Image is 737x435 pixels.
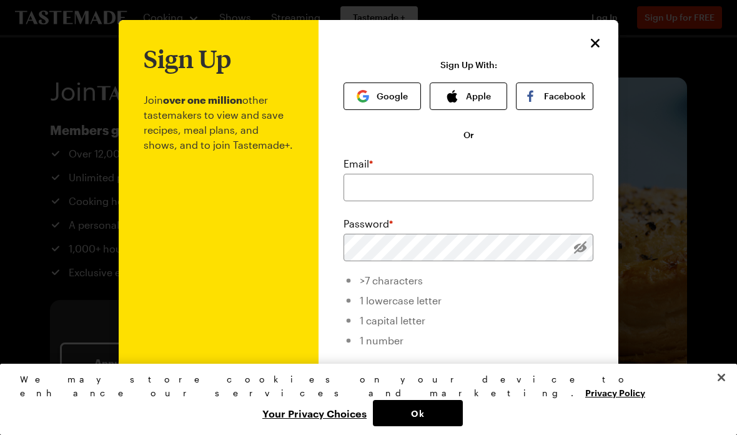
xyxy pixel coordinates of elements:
[20,372,706,400] div: We may store cookies on your device to enhance our services and marketing.
[344,216,393,231] label: Password
[708,364,735,391] button: Close
[344,82,421,110] button: Google
[144,45,231,72] h1: Sign Up
[373,400,463,426] button: Ok
[163,94,242,106] b: over one million
[516,82,593,110] button: Facebook
[585,386,645,398] a: More information about your privacy, opens in a new tab
[463,129,474,141] span: Or
[360,334,403,346] span: 1 number
[344,156,373,171] label: Email
[256,400,373,426] button: Your Privacy Choices
[20,372,706,426] div: Privacy
[430,82,507,110] button: Apple
[360,294,442,306] span: 1 lowercase letter
[360,274,423,286] span: >7 characters
[440,60,497,70] p: Sign Up With:
[360,314,425,326] span: 1 capital letter
[587,35,603,51] button: Close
